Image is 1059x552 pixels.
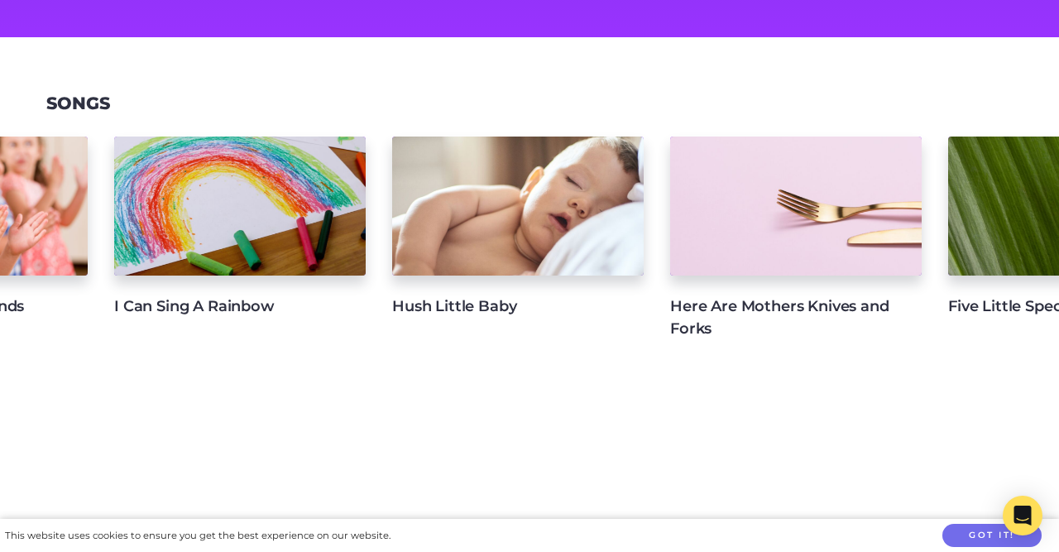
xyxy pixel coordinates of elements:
button: Got it! [942,524,1042,548]
a: Songs [46,93,110,113]
a: I Can Sing A Rainbow [114,137,366,454]
a: Here Are Mothers Knives and Forks [670,137,922,454]
h4: I Can Sing A Rainbow [114,295,339,318]
h4: Here Are Mothers Knives and Forks [670,295,895,340]
h4: Hush Little Baby [392,295,617,318]
div: This website uses cookies to ensure you get the best experience on our website. [5,527,391,545]
div: Open Intercom Messenger [1003,496,1042,535]
a: Hush Little Baby [392,137,644,454]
